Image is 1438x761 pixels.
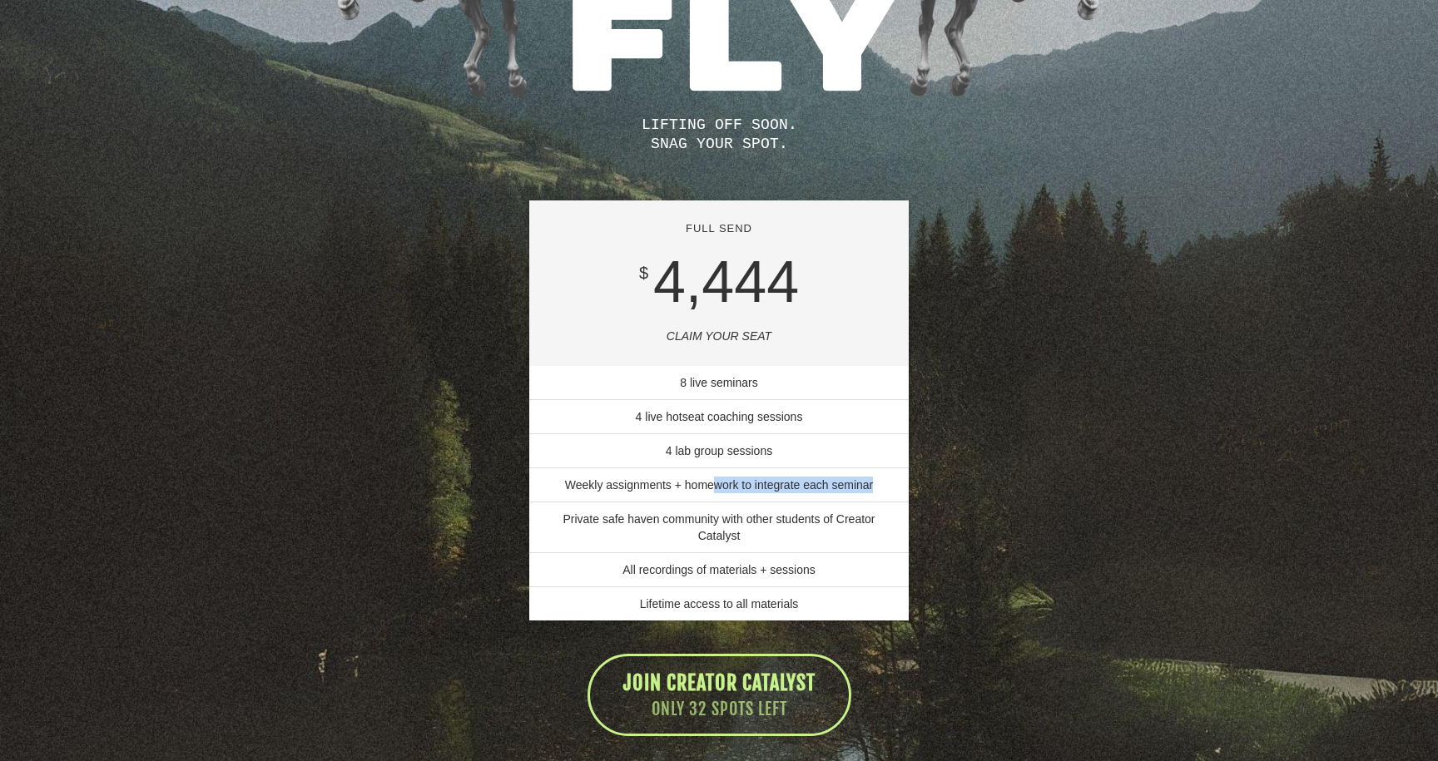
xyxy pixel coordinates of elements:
span: 4 lab group sessions [666,444,772,457]
div: SNAG YOUR SPOT. [261,135,1177,154]
span: 8 live seminars [680,376,757,389]
a: JOIN CREATOR CATALYST ONLY 32 SPOTS LEFT [588,654,851,736]
h1: LIFTING OFF SOON. [261,116,1177,155]
span: Weekly assignments + homework to integrate each seminar [565,478,874,492]
span: Private safe haven community with other students of Creator Catalyst [563,512,875,542]
span: JOIN CREATOR CATALYST [623,670,816,695]
div: CLAIM YOUR SEAT [542,328,897,344]
span: ONLY 32 SPOTS LEFT [623,698,816,722]
div: FULL SEND [542,221,897,237]
span: Lifetime access to all materials [640,597,799,610]
span: All recordings of materials + sessions [622,563,816,576]
div: 4,444 [639,253,799,311]
div: $ [639,261,648,285]
span: 4 live hotseat coaching sessions [636,410,803,423]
